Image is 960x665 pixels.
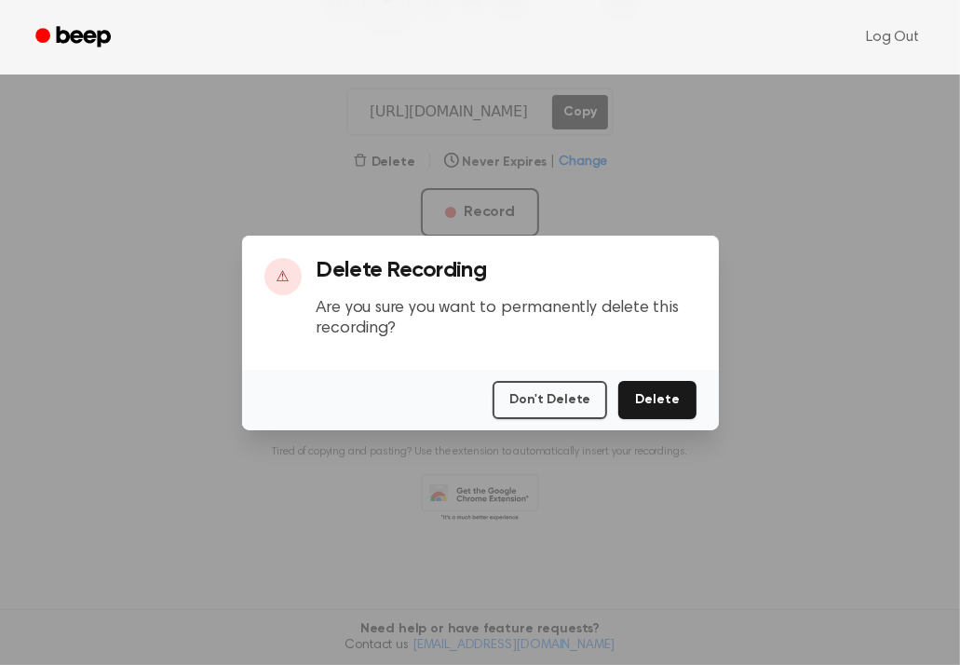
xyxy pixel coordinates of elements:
div: ⚠ [264,258,302,295]
button: Delete [618,381,696,419]
p: Are you sure you want to permanently delete this recording? [317,298,696,340]
button: Don't Delete [493,381,607,419]
a: Beep [22,20,128,56]
a: Log Out [847,15,938,60]
h3: Delete Recording [317,258,696,283]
